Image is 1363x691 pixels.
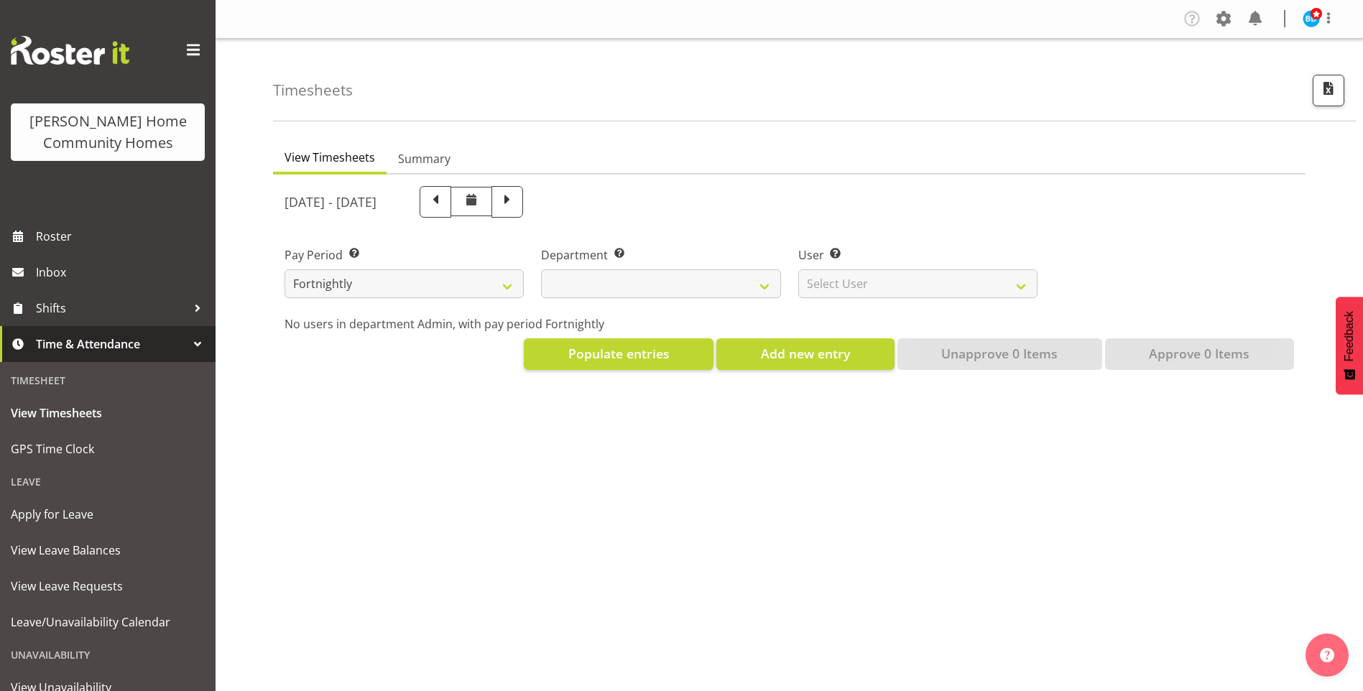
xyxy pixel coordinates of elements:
h5: [DATE] - [DATE] [285,194,376,210]
span: View Leave Balances [11,539,205,561]
img: help-xxl-2.png [1320,648,1334,662]
a: GPS Time Clock [4,431,212,467]
span: View Timesheets [11,402,205,424]
span: Unapprove 0 Items [941,344,1058,363]
a: View Leave Balances [4,532,212,568]
button: Unapprove 0 Items [897,338,1102,370]
a: Apply for Leave [4,496,212,532]
span: Roster [36,226,208,247]
span: Apply for Leave [11,504,205,525]
div: Timesheet [4,366,212,395]
span: Feedback [1343,311,1356,361]
button: Populate entries [524,338,713,370]
label: Pay Period [285,246,524,264]
span: Shifts [36,297,187,319]
button: Feedback - Show survey [1336,297,1363,394]
span: GPS Time Clock [11,438,205,460]
span: Inbox [36,261,208,283]
a: Leave/Unavailability Calendar [4,604,212,640]
label: Department [541,246,780,264]
span: Time & Attendance [36,333,187,355]
span: View Timesheets [285,149,375,166]
span: Add new entry [761,344,850,363]
img: Rosterit website logo [11,36,129,65]
button: Export CSV [1313,75,1344,106]
label: User [798,246,1038,264]
span: Approve 0 Items [1149,344,1249,363]
img: barbara-dunlop8515.jpg [1303,10,1320,27]
div: [PERSON_NAME] Home Community Homes [25,111,190,154]
h4: Timesheets [273,82,353,98]
span: Leave/Unavailability Calendar [11,611,205,633]
p: No users in department Admin, with pay period Fortnightly [285,315,1294,333]
span: View Leave Requests [11,575,205,597]
a: View Timesheets [4,395,212,431]
button: Approve 0 Items [1105,338,1294,370]
button: Add new entry [716,338,894,370]
a: View Leave Requests [4,568,212,604]
div: Unavailability [4,640,212,669]
span: Summary [398,150,451,167]
div: Leave [4,467,212,496]
span: Populate entries [568,344,670,363]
